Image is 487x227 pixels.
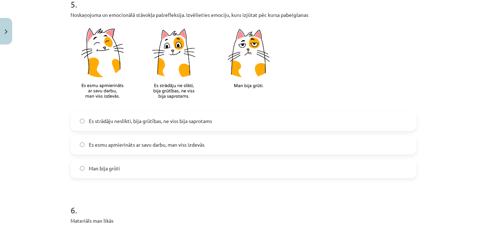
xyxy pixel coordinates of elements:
img: icon-close-lesson-0947bae3869378f0d4975bcd49f059093ad1ed9edebbc8119c70593378902aed.svg [5,29,8,34]
span: Man bija grūti [89,165,120,172]
h1: 6 . [71,193,416,215]
input: Man bija grūti [80,166,85,171]
p: Materiāls man likās [71,217,416,224]
input: Es esmu apmierināts ar savu darbu, man viss izdevās [80,142,85,147]
span: Es esmu apmierināts ar savu darbu, man viss izdevās [89,141,204,148]
span: Es strādāju neslikti, bija grūtības, ne viss bija saprotams [89,117,212,125]
input: Es strādāju neslikti, bija grūtības, ne viss bija saprotams [80,119,85,123]
p: Noskaņojuma un emocionālā stāvokļa pašrefleksija. Izvēlieties emociju, kuru izjūtat pēc kursa pab... [71,11,416,19]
